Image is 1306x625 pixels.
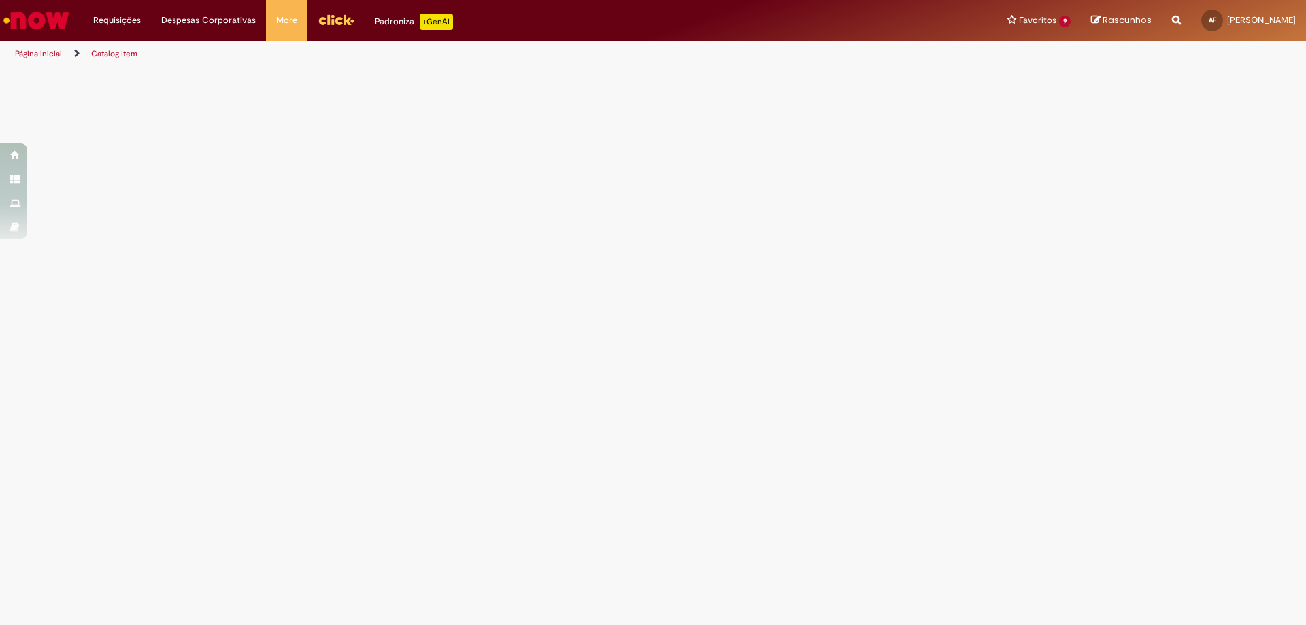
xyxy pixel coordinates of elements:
[1091,14,1152,27] a: Rascunhos
[91,48,137,59] a: Catalog Item
[1227,14,1296,26] span: [PERSON_NAME]
[1019,14,1056,27] span: Favoritos
[1059,16,1071,27] span: 9
[10,41,860,67] ul: Trilhas de página
[276,14,297,27] span: More
[318,10,354,30] img: click_logo_yellow_360x200.png
[420,14,453,30] p: +GenAi
[15,48,62,59] a: Página inicial
[161,14,256,27] span: Despesas Corporativas
[375,14,453,30] div: Padroniza
[1103,14,1152,27] span: Rascunhos
[93,14,141,27] span: Requisições
[1,7,71,34] img: ServiceNow
[1209,16,1216,24] span: AF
